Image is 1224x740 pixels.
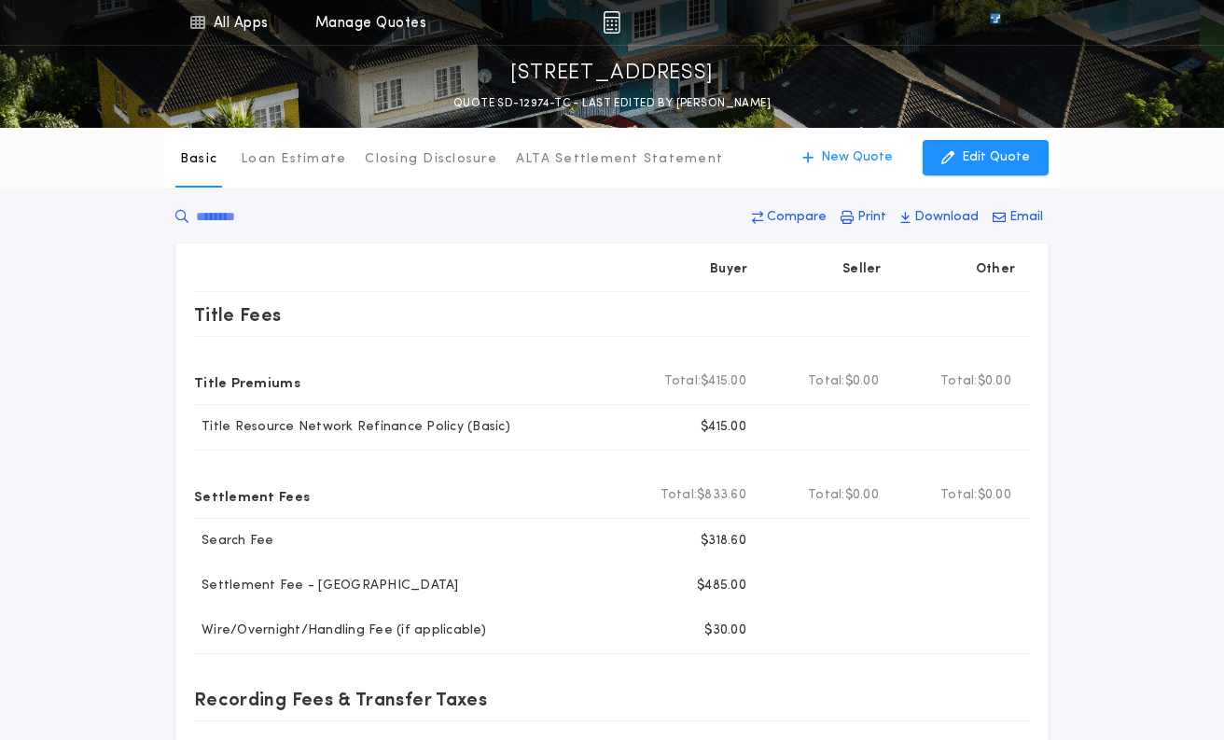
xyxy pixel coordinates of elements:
p: Download [914,208,979,227]
p: $485.00 [697,577,746,595]
p: Closing Disclosure [365,150,497,169]
p: Wire/Overnight/Handling Fee (if applicable) [194,621,486,640]
p: $318.60 [701,532,746,551]
p: Title Premiums [194,367,300,397]
button: Compare [746,201,832,234]
button: Download [895,201,984,234]
span: $833.60 [697,486,746,505]
p: Compare [767,208,827,227]
p: Settlement Fees [194,481,310,510]
b: Total: [808,486,845,505]
p: Recording Fees & Transfer Taxes [194,684,487,714]
span: $415.00 [701,372,746,391]
p: Search Fee [194,532,274,551]
p: Settlement Fee - [GEOGRAPHIC_DATA] [194,577,459,595]
button: New Quote [784,140,911,175]
p: Email [1009,208,1043,227]
b: Total: [940,486,978,505]
b: Total: [940,372,978,391]
p: QUOTE SD-12974-TC - LAST EDITED BY [PERSON_NAME] [453,94,771,113]
p: Basic [180,150,217,169]
span: $0.00 [845,372,879,391]
img: vs-icon [956,13,1035,32]
p: Title Fees [194,300,282,329]
p: Edit Quote [962,148,1030,167]
button: Email [987,201,1049,234]
p: Title Resource Network Refinance Policy (Basic) [194,418,510,437]
b: Total: [664,372,702,391]
p: $415.00 [701,418,746,437]
p: [STREET_ADDRESS] [510,59,714,89]
span: $0.00 [845,486,879,505]
b: Total: [661,486,698,505]
p: Buyer [710,260,747,279]
p: Other [976,260,1015,279]
span: $0.00 [978,486,1011,505]
img: img [603,11,620,34]
p: $30.00 [704,621,746,640]
span: $0.00 [978,372,1011,391]
p: Seller [842,260,882,279]
p: ALTA Settlement Statement [516,150,723,169]
button: Print [835,201,892,234]
b: Total: [808,372,845,391]
p: Print [857,208,886,227]
button: Edit Quote [923,140,1049,175]
p: New Quote [821,148,893,167]
p: Loan Estimate [241,150,346,169]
